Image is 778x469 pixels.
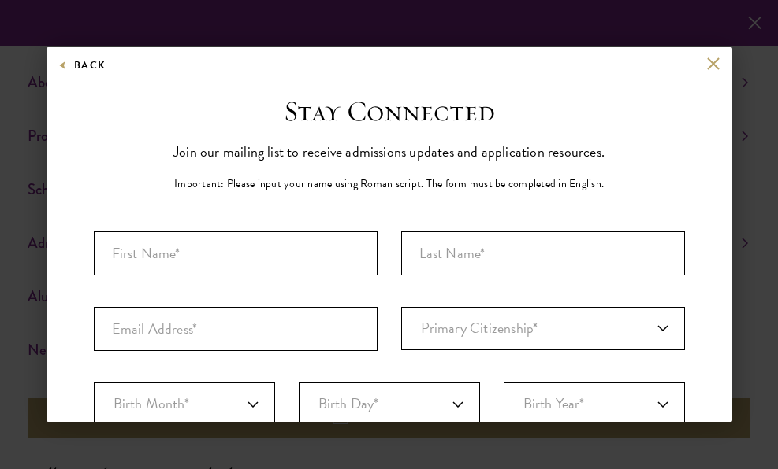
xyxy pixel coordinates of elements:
[94,231,378,275] input: First Name*
[299,382,480,426] select: Day
[174,175,604,192] p: Important: Please input your name using Roman script. The form must be completed in English.
[173,140,605,164] p: Join our mailing list to receive admissions updates and application resources.
[401,307,685,351] div: Primary Citizenship*
[94,382,685,457] div: Birthdate*
[94,382,275,426] select: Month
[284,94,495,128] h3: Stay Connected
[401,231,685,275] div: Last Name (Family Name)*
[401,231,685,275] input: Last Name*
[504,382,685,426] select: Year
[94,307,378,351] input: Email Address*
[58,57,106,74] button: Back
